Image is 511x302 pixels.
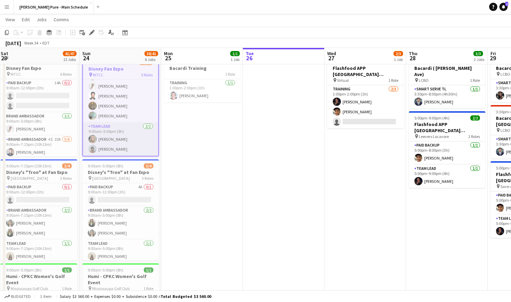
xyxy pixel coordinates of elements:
[42,40,50,46] div: EDT
[1,55,77,156] app-job-card: 9:00am-7:15pm (10h15m)17/21Disney Fan Expo MTCC6 RolesPaid Backup14A0/29:00am-12:00pm (3h) Brand ...
[83,66,158,72] h3: Disney Fan Expo
[414,115,450,121] span: 5:00pm-9:00pm (4h)
[5,16,15,23] span: View
[164,79,240,102] app-card-role: Training1/11:00pm-2:00pm (1h)[PERSON_NAME]
[92,286,129,291] span: Mississauga Golf Club
[145,57,158,62] div: 6 Jobs
[3,15,18,24] a: View
[409,55,485,109] app-job-card: 3:30pm-8:00pm (4h30m)1/1Bacardi ( [PERSON_NAME] Ave) LCBO1 RoleSmart Serve TL1/13:30pm-8:00pm (4h...
[144,163,153,168] span: 3/4
[163,54,173,62] span: 25
[23,40,40,46] span: Week 34
[409,165,485,188] app-card-role: Team Lead1/15:00pm-9:00pm (4h)[PERSON_NAME]
[1,136,77,209] app-card-role: Brand Ambassador4I22A5/69:00am-7:15pm (10h15m)[PERSON_NAME]
[1,240,77,263] app-card-role: Team Lead1/19:00am-7:15pm (10h15m)[PERSON_NAME]
[54,16,69,23] span: Comms
[11,294,31,299] span: Budgeted
[500,128,510,133] span: LCBO
[22,16,30,23] span: Edit
[1,206,77,240] app-card-role: Brand Ambassador2/29:00am-7:15pm (10h15m)[PERSON_NAME][PERSON_NAME]
[327,85,404,128] app-card-role: Training2/31:00pm-2:00pm (1h)[PERSON_NAME][PERSON_NAME]
[1,79,77,112] app-card-role: Paid Backup14A0/29:00am-12:00pm (3h)
[82,240,159,263] app-card-role: Team Lead1/19:00am-5:00pm (8h)[PERSON_NAME]
[144,51,158,56] span: 38/41
[1,159,77,261] app-job-card: 9:00am-7:15pm (10h15m)3/4Disney's "Tron" at Fan Expo [GEOGRAPHIC_DATA]3 RolesPaid Backup0/19:00am...
[82,159,159,261] app-job-card: 9:00am-5:00pm (8h)3/4Disney's "Tron" at Fan Expo [GEOGRAPHIC_DATA]3 RolesPaid Backup4A0/19:00am-1...
[408,54,417,62] span: 28
[34,15,50,24] a: Jobs
[225,72,235,77] span: 1 Role
[394,57,403,62] div: 1 Job
[500,72,510,77] span: LCBO
[11,72,21,77] span: MTCC
[38,294,54,299] span: 1 item
[164,65,240,71] h3: Bacardi Training
[62,286,72,291] span: 1 Role
[326,54,336,62] span: 27
[230,51,240,56] span: 1/1
[81,54,91,62] span: 24
[93,72,103,77] span: MTCC
[142,176,153,181] span: 3 Roles
[489,54,496,62] span: 29
[1,273,77,286] h3: Humi - CPKC Women's Golf Event
[409,111,485,188] app-job-card: 5:00pm-9:00pm (4h)2/2Flashfood APP [GEOGRAPHIC_DATA] [GEOGRAPHIC_DATA], [GEOGRAPHIC_DATA] Leevers...
[19,15,32,24] a: Edit
[82,55,159,156] div: 9:00am-5:00pm (8h)20/21Disney Fan Expo MTCC5 Roles[PERSON_NAME]Brand Ambassador5/59:00am-5:00pm (...
[88,267,123,273] span: 9:00am-5:00pm (8h)
[409,121,485,134] h3: Flashfood APP [GEOGRAPHIC_DATA] [GEOGRAPHIC_DATA], [GEOGRAPHIC_DATA]
[51,15,72,24] a: Comms
[60,294,211,299] div: Salary $3 560.00 + Expenses $0.00 + Subsistence $0.00 =
[82,50,91,56] span: Sun
[327,65,404,77] h3: Flashfood APP [GEOGRAPHIC_DATA] [GEOGRAPHIC_DATA], [GEOGRAPHIC_DATA] Training
[144,267,153,273] span: 1/1
[419,134,449,139] span: Leevers Locavore
[164,55,240,102] div: 1:00pm-2:00pm (1h)1/1Bacardi Training1 RoleTraining1/11:00pm-2:00pm (1h)[PERSON_NAME]
[6,267,42,273] span: 9:00am-5:00pm (8h)
[419,78,429,83] span: LCBO
[388,78,398,83] span: 1 Role
[473,51,483,56] span: 3/3
[161,294,211,299] span: Total Budgeted $3 560.00
[164,50,173,56] span: Mon
[409,50,417,56] span: Thu
[474,57,484,62] div: 2 Jobs
[11,176,48,181] span: [GEOGRAPHIC_DATA]
[327,55,404,128] app-job-card: 1:00pm-2:00pm (1h)2/3Flashfood APP [GEOGRAPHIC_DATA] [GEOGRAPHIC_DATA], [GEOGRAPHIC_DATA] Trainin...
[327,50,336,56] span: Wed
[92,176,130,181] span: [GEOGRAPHIC_DATA]
[468,134,480,139] span: 2 Roles
[60,72,72,77] span: 6 Roles
[62,267,72,273] span: 1/1
[14,0,94,14] button: [PERSON_NAME] Pure - Main Schedule
[393,51,403,56] span: 2/3
[470,78,480,83] span: 1 Role
[3,293,32,300] button: Budgeted
[63,57,76,62] div: 13 Jobs
[37,16,47,23] span: Jobs
[143,286,153,291] span: 1 Role
[491,50,496,56] span: Fri
[60,176,72,181] span: 3 Roles
[83,123,158,156] app-card-role: Team Lead2/29:00am-5:00pm (8h)[PERSON_NAME][PERSON_NAME]
[245,54,254,62] span: 26
[83,60,158,123] app-card-role: Brand Ambassador5/59:00am-5:00pm (8h)[PERSON_NAME][PERSON_NAME][PERSON_NAME][PERSON_NAME][PERSON_...
[88,163,123,168] span: 9:00am-5:00pm (8h)
[246,50,254,56] span: Tue
[141,72,153,77] span: 5 Roles
[62,163,72,168] span: 3/4
[337,78,349,83] span: Virtual
[82,183,159,206] app-card-role: Paid Backup4A0/19:00am-12:00pm (3h)
[1,169,77,175] h3: Disney's "Tron" at Fan Expo
[82,273,159,286] h3: Humi - CPKC Women's Golf Event
[505,2,508,6] span: 2
[6,163,52,168] span: 9:00am-7:15pm (10h15m)
[82,169,159,175] h3: Disney's "Tron" at Fan Expo
[63,51,77,56] span: 41/47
